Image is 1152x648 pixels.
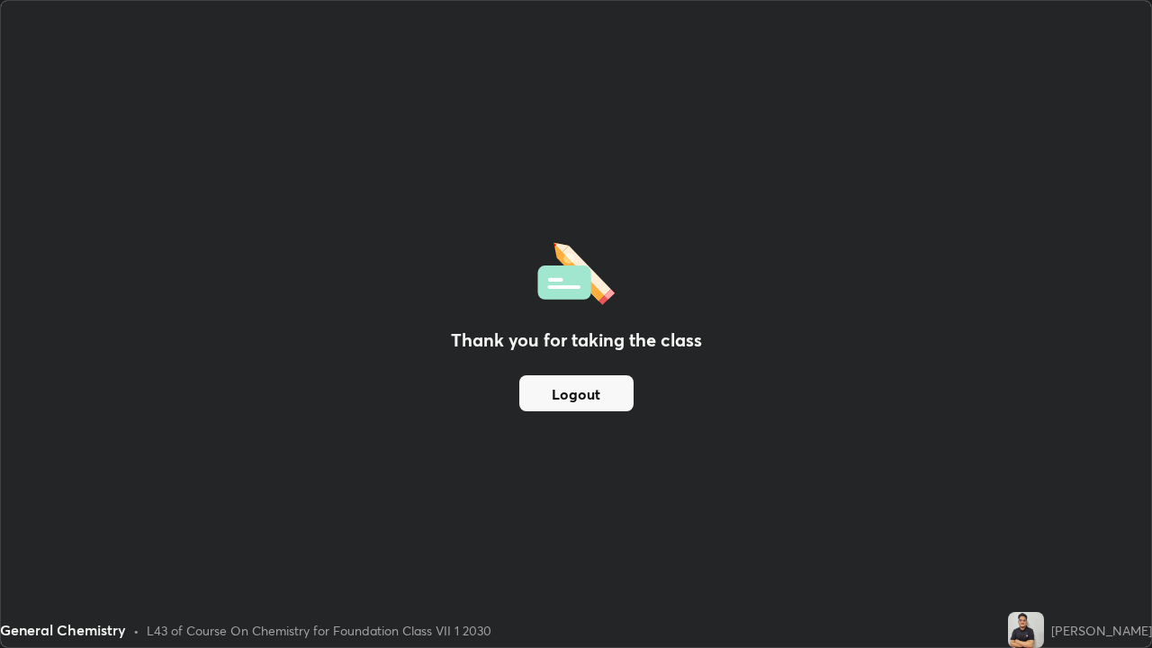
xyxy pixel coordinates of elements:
[133,621,139,640] div: •
[519,375,634,411] button: Logout
[537,237,615,305] img: offlineFeedback.1438e8b3.svg
[451,327,702,354] h2: Thank you for taking the class
[147,621,491,640] div: L43 of Course On Chemistry for Foundation Class VII 1 2030
[1008,612,1044,648] img: c6578a43076444c38e725e8103efd974.jpg
[1051,621,1152,640] div: [PERSON_NAME]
